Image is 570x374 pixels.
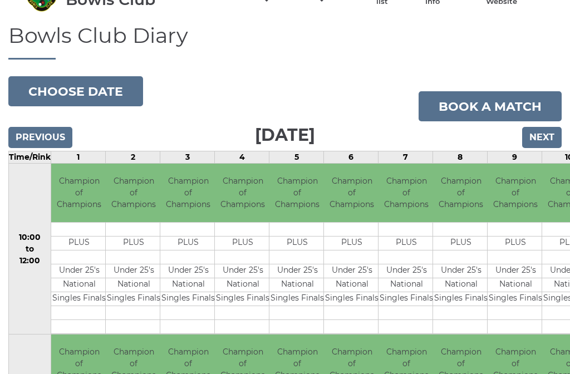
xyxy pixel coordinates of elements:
[51,236,107,250] td: PLUS
[379,236,434,250] td: PLUS
[269,278,325,292] td: National
[488,264,543,278] td: Under 25's
[269,236,325,250] td: PLUS
[215,164,271,222] td: Champion of Champions
[160,236,216,250] td: PLUS
[324,292,380,306] td: Singles Finals
[106,264,161,278] td: Under 25's
[269,292,325,306] td: Singles Finals
[488,164,543,222] td: Champion of Champions
[379,151,433,164] td: 7
[324,278,380,292] td: National
[433,236,489,250] td: PLUS
[8,127,72,148] input: Previous
[379,164,434,222] td: Champion of Champions
[160,292,216,306] td: Singles Finals
[160,164,216,222] td: Champion of Champions
[488,278,543,292] td: National
[269,151,324,164] td: 5
[379,278,434,292] td: National
[160,264,216,278] td: Under 25's
[215,292,271,306] td: Singles Finals
[215,151,269,164] td: 4
[51,264,107,278] td: Under 25's
[379,292,434,306] td: Singles Finals
[106,236,161,250] td: PLUS
[419,91,562,121] a: Book a match
[9,151,51,164] td: Time/Rink
[215,264,271,278] td: Under 25's
[106,164,161,222] td: Champion of Champions
[324,264,380,278] td: Under 25's
[8,76,143,106] button: Choose date
[269,264,325,278] td: Under 25's
[379,264,434,278] td: Under 25's
[488,151,542,164] td: 9
[433,151,488,164] td: 8
[488,292,543,306] td: Singles Finals
[433,292,489,306] td: Singles Finals
[51,164,107,222] td: Champion of Champions
[433,278,489,292] td: National
[433,164,489,222] td: Champion of Champions
[160,151,215,164] td: 3
[160,278,216,292] td: National
[51,278,107,292] td: National
[324,164,380,222] td: Champion of Champions
[9,164,51,334] td: 10:00 to 12:00
[488,236,543,250] td: PLUS
[324,151,379,164] td: 6
[51,292,107,306] td: Singles Finals
[215,236,271,250] td: PLUS
[269,164,325,222] td: Champion of Champions
[324,236,380,250] td: PLUS
[433,264,489,278] td: Under 25's
[8,24,562,60] h1: Bowls Club Diary
[106,292,161,306] td: Singles Finals
[215,278,271,292] td: National
[51,151,106,164] td: 1
[106,151,160,164] td: 2
[106,278,161,292] td: National
[522,127,562,148] input: Next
